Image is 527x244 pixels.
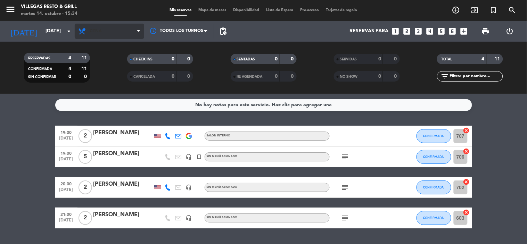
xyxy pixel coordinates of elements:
strong: 4 [68,56,71,60]
span: RE AGENDADA [237,75,263,78]
span: pending_actions [219,27,227,35]
i: looks_3 [414,27,423,36]
span: Cena [90,29,102,34]
span: 20:00 [58,179,75,187]
span: Mis reservas [166,8,195,12]
div: No hay notas para este servicio. Haz clic para agregar una [195,101,332,109]
span: CONFIRMADA [423,134,444,138]
strong: 0 [378,57,381,61]
strong: 4 [68,66,71,71]
div: LOG OUT [498,21,522,42]
i: headset_mic [186,154,192,160]
input: Filtrar por nombre... [449,73,503,80]
i: cancel [463,127,470,134]
strong: 0 [275,57,278,61]
strong: 0 [291,57,295,61]
button: CONFIRMADA [417,150,451,164]
span: CONFIRMADA [423,155,444,159]
button: CONFIRMADA [417,129,451,143]
span: TOTAL [441,58,452,61]
span: SALON INTERNO [207,134,231,137]
i: menu [5,4,16,15]
span: 2 [79,180,92,194]
i: looks_two [402,27,411,36]
button: CONFIRMADA [417,180,451,194]
span: NO SHOW [340,75,358,78]
strong: 11 [495,57,502,61]
span: 21:00 [58,210,75,218]
i: subject [341,214,349,222]
strong: 0 [68,74,71,79]
span: [DATE] [58,218,75,226]
i: cancel [463,209,470,216]
span: [DATE] [58,157,75,165]
span: Lista de Espera [263,8,297,12]
i: turned_in_not [196,154,203,160]
i: cancel [463,148,470,155]
strong: 0 [394,57,398,61]
span: Mapa de mesas [195,8,230,12]
span: print [481,27,490,35]
span: 5 [79,150,92,164]
span: CONFIRMADA [423,185,444,189]
span: RESERVADAS [28,57,50,60]
span: CONFIRMADA [423,216,444,220]
i: arrow_drop_down [65,27,73,35]
strong: 0 [172,57,174,61]
span: Sin menú asignado [207,216,238,219]
span: 19:00 [58,149,75,157]
i: turned_in_not [489,6,498,14]
span: Pre-acceso [297,8,322,12]
i: subject [341,183,349,192]
div: [PERSON_NAME] [93,128,153,137]
i: looks_5 [437,27,446,36]
i: headset_mic [186,215,192,221]
span: 2 [79,129,92,143]
strong: 0 [291,74,295,79]
i: exit_to_app [471,6,479,14]
i: search [508,6,517,14]
span: Tarjetas de regalo [322,8,361,12]
img: google-logo.png [186,133,192,139]
i: power_settings_new [505,27,514,35]
strong: 0 [172,74,174,79]
strong: 0 [378,74,381,79]
div: [PERSON_NAME] [93,210,153,219]
div: Villegas Resto & Grill [21,3,77,10]
i: looks_6 [448,27,457,36]
strong: 0 [275,74,278,79]
span: CANCELADA [133,75,155,78]
i: subject [341,153,349,161]
strong: 11 [81,56,88,60]
span: Disponibilidad [230,8,263,12]
span: SERVIDAS [340,58,357,61]
i: headset_mic [186,184,192,191]
i: cancel [463,178,470,185]
i: add_box [460,27,469,36]
strong: 0 [188,74,192,79]
strong: 4 [482,57,485,61]
div: martes 14. octubre - 15:34 [21,10,77,17]
strong: 0 [84,74,88,79]
strong: 0 [394,74,398,79]
i: filter_list [440,72,449,81]
span: [DATE] [58,187,75,195]
span: Reservas para [349,28,388,34]
i: looks_one [391,27,400,36]
i: add_circle_outline [452,6,460,14]
span: [DATE] [58,136,75,144]
span: Sin menú asignado [207,186,238,188]
strong: 11 [81,66,88,71]
button: CONFIRMADA [417,211,451,225]
span: SIN CONFIRMAR [28,75,56,79]
div: [PERSON_NAME] [93,180,153,189]
i: [DATE] [5,24,42,39]
span: Sin menú asignado [207,155,238,158]
i: looks_4 [425,27,434,36]
span: CONFIRMADA [28,67,52,71]
span: 2 [79,211,92,225]
strong: 0 [188,57,192,61]
span: 19:00 [58,128,75,136]
span: SENTADAS [237,58,255,61]
div: [PERSON_NAME] [93,149,153,158]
